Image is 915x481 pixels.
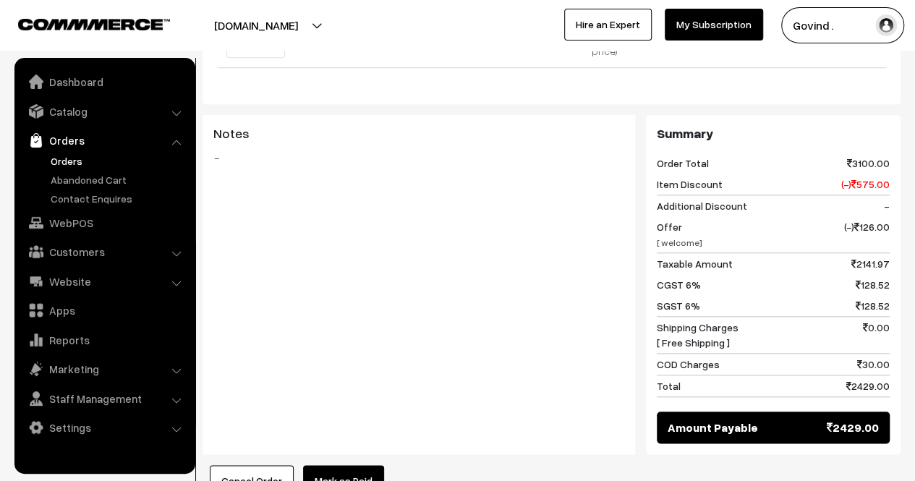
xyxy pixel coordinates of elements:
[847,156,890,171] span: 3100.00
[884,198,890,213] span: -
[18,14,145,32] a: COMMMERCE
[163,7,349,43] button: [DOMAIN_NAME]
[657,156,709,171] span: Order Total
[863,320,890,350] span: 0.00
[875,14,897,36] img: user
[18,386,190,412] a: Staff Management
[857,357,890,372] span: 30.00
[564,9,652,41] a: Hire an Expert
[18,210,190,236] a: WebPOS
[18,414,190,440] a: Settings
[18,356,190,382] a: Marketing
[18,268,190,294] a: Website
[47,153,190,169] a: Orders
[856,298,890,313] span: 128.52
[657,277,701,292] span: CGST 6%
[18,98,190,124] a: Catalog
[827,419,879,436] span: 2429.00
[47,172,190,187] a: Abandoned Cart
[657,176,723,192] span: Item Discount
[18,327,190,353] a: Reports
[851,256,890,271] span: 2141.97
[657,256,733,271] span: Taxable Amount
[18,239,190,265] a: Customers
[668,419,758,436] span: Amount Payable
[657,198,747,213] span: Additional Discount
[657,237,702,248] span: [ welcome]
[657,219,702,250] span: Offer
[213,126,624,142] h3: Notes
[657,126,890,142] h3: Summary
[657,378,681,393] span: Total
[18,297,190,323] a: Apps
[665,9,763,41] a: My Subscription
[18,69,190,95] a: Dashboard
[47,191,190,206] a: Contact Enquires
[856,277,890,292] span: 128.52
[657,357,720,372] span: COD Charges
[18,127,190,153] a: Orders
[657,298,700,313] span: SGST 6%
[844,219,890,250] span: (-) 126.00
[657,320,739,350] span: Shipping Charges [ Free Shipping ]
[846,378,890,393] span: 2429.00
[841,176,890,192] span: (-) 575.00
[781,7,904,43] button: Govind .
[213,149,624,166] blockquote: -
[18,19,170,30] img: COMMMERCE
